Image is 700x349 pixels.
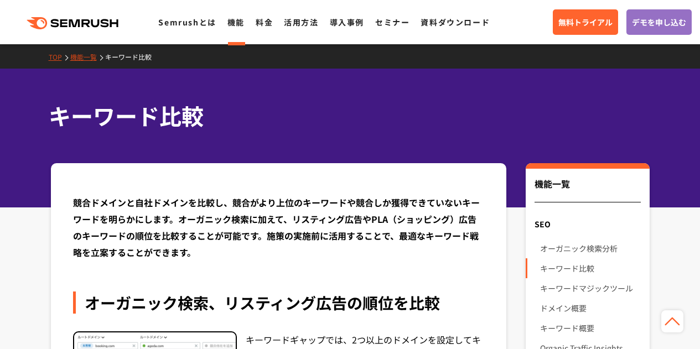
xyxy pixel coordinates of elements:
a: キーワード比較 [540,258,640,278]
a: 無料トライアル [553,9,618,35]
a: 資料ダウンロード [421,17,490,28]
a: 機能 [227,17,245,28]
a: キーワード概要 [540,318,640,338]
a: オーガニック検索分析 [540,238,640,258]
a: Semrushとは [158,17,216,28]
a: ドメイン概要 [540,298,640,318]
a: キーワード比較 [105,52,160,61]
a: 導入事例 [330,17,364,28]
a: 料金 [256,17,273,28]
a: TOP [49,52,70,61]
div: 競合ドメインと自社ドメインを比較し、競合がより上位のキーワードや競合しか獲得できていないキーワードを明らかにします。オーガニック検索に加えて、リスティング広告やPLA（ショッピング）広告のキーワ... [73,194,485,261]
a: デモを申し込む [626,9,692,35]
div: 機能一覧 [535,177,640,202]
div: SEO [526,214,649,234]
div: オーガニック検索、リスティング広告の順位を比較 [73,291,485,314]
a: セミナー [375,17,409,28]
a: 活用方法 [284,17,318,28]
a: キーワードマジックツール [540,278,640,298]
span: デモを申し込む [632,16,686,28]
a: 機能一覧 [70,52,105,61]
span: 無料トライアル [558,16,613,28]
h1: キーワード比較 [49,100,641,132]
